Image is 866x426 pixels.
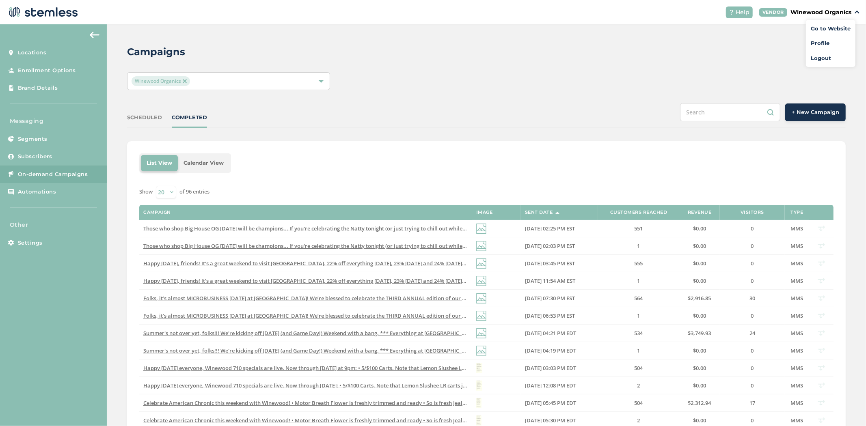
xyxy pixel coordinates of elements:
span: 2 [637,417,640,424]
label: Those who shop Big House OG today will be champions... If you're celebrating the Natty tonight (o... [143,225,468,232]
span: 24 [749,329,755,337]
label: 1 [602,347,675,354]
label: 0 [724,365,781,372]
img: icon-arrow-back-accent-c549486e.svg [90,32,99,38]
span: 2 [637,382,640,389]
label: 09/01/2023 04:21 PM EDT [525,330,594,337]
span: $2,312.94 [688,399,711,407]
span: 504 [635,364,643,372]
span: Help [736,8,749,17]
label: Revenue [688,210,712,215]
img: icon-img-d887fa0c.svg [476,276,486,286]
label: Happy Friday, friends! It's a great weekend to visit Winewood. 22% off everything today, 23% tomo... [143,278,468,284]
label: 01/08/2024 02:03 PM EST [525,243,594,250]
span: 0 [751,312,754,319]
label: MMS [789,243,805,250]
label: Summer's not over yet, folks!!! We're kicking off Labor Day (and Game Day!) Weekend with a bang. ... [143,330,468,337]
span: $0.00 [693,417,706,424]
label: 2 [602,417,675,424]
label: 551 [602,225,675,232]
label: Happy Friday, friends! It's a great weekend to visit Winewood. 22% off everything today, 23% tomo... [143,260,468,267]
label: MMS [789,278,805,284]
label: $0.00 [683,243,716,250]
span: 534 [635,329,643,337]
label: $0.00 [683,278,716,284]
label: Folks, it’s almost MICROBUSINESS MONDAY at Winewood! We’re blessed to celebrate the THIRD ANNUAL ... [143,295,468,302]
label: 0 [724,417,781,424]
span: MMS [791,225,803,232]
span: MMS [791,364,803,372]
label: 1 [602,278,675,284]
p: Winewood Organics [790,8,851,17]
label: 11/26/2023 06:53 PM EST [525,312,594,319]
img: icon-img-d887fa0c.svg [476,241,486,251]
span: MMS [791,312,803,319]
span: 30 [749,295,755,302]
img: icon-sort-1e1d7615.svg [555,212,559,214]
label: 17 [724,400,781,407]
label: $0.00 [683,312,716,319]
label: Show [139,188,153,196]
label: 30 [724,295,781,302]
img: icon-help-white-03924b79.svg [729,10,734,15]
span: [DATE] 06:53 PM EST [525,312,575,319]
label: 564 [602,295,675,302]
label: Visitors [741,210,764,215]
span: 0 [751,382,754,389]
label: of 96 entries [179,188,209,196]
span: 0 [751,260,754,267]
span: Segments [18,135,48,143]
span: $2,916.85 [688,295,711,302]
label: 24 [724,330,781,337]
span: Automations [18,188,56,196]
button: + New Campaign [785,103,846,121]
img: 702397-25152.jpeg [476,415,482,426]
label: 0 [724,278,781,284]
a: Go to Website [811,25,851,33]
label: MMS [789,330,805,337]
span: 0 [751,417,754,424]
label: $3,749.93 [683,330,716,337]
label: Celebrate American Chronic this weekend with Winewood! • Motor Breath Flower is freshly trimmed a... [143,400,468,407]
span: $0.00 [693,364,706,372]
span: On-demand Campaigns [18,170,88,179]
label: $0.00 [683,417,716,424]
label: Type [791,210,803,215]
span: [DATE] 05:45 PM EDT [525,399,576,407]
span: 1 [637,242,640,250]
span: + New Campaign [792,108,839,116]
span: MMS [791,242,803,250]
label: 09/01/2023 04:19 PM EDT [525,347,594,354]
li: Calendar View [178,155,229,171]
input: Search [680,103,780,121]
span: [DATE] 04:19 PM EDT [525,347,576,354]
label: Folks, it’s almost MICROBUSINESS MONDAY at Winewood! We’re blessed to celebrate the THIRD ANNUAL ... [143,312,468,319]
label: $2,312.94 [683,400,716,407]
span: MMS [791,417,803,424]
label: MMS [789,312,805,319]
span: 564 [635,295,643,302]
label: 12/22/2023 11:54 AM EST [525,278,594,284]
label: 0 [724,225,781,232]
label: 11/26/2023 07:30 PM EST [525,295,594,302]
span: 0 [751,225,754,232]
div: SCHEDULED [127,114,162,122]
span: 0 [751,242,754,250]
span: 504 [635,399,643,407]
div: VENDOR [759,8,787,17]
span: $0.00 [693,277,706,284]
label: MMS [789,225,805,232]
span: Locations [18,49,47,57]
span: MMS [791,260,803,267]
a: Logout [811,54,851,62]
label: Campaign [143,210,171,215]
img: icon-close-accent-8a337256.svg [183,79,187,83]
span: [DATE] 02:25 PM EST [525,225,575,232]
span: $0.00 [693,242,706,250]
label: $0.00 [683,260,716,267]
label: Customers Reached [610,210,667,215]
label: $2,916.85 [683,295,716,302]
span: [DATE] 04:21 PM EDT [525,329,576,337]
span: 555 [635,260,643,267]
span: $3,749.93 [688,329,711,337]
